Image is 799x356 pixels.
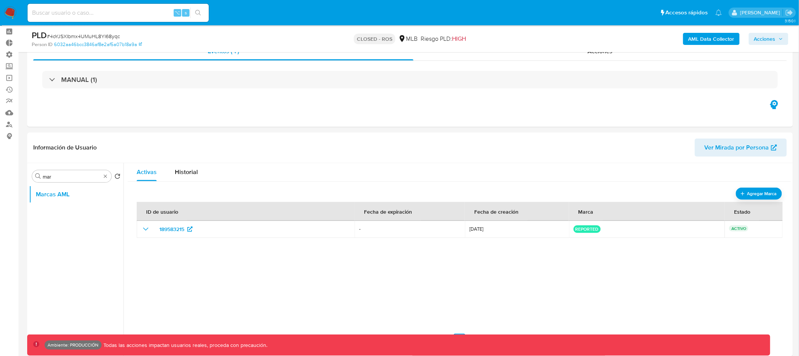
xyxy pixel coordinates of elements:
[185,9,187,16] span: s
[102,342,268,349] p: Todas las acciones impactan usuarios reales, proceda con precaución.
[28,8,209,18] input: Buscar usuario o caso...
[452,34,466,43] span: HIGH
[688,33,734,45] b: AML Data Collector
[114,173,120,182] button: Volver al orden por defecto
[43,173,101,180] input: Buscar
[33,144,97,151] h1: Información de Usuario
[35,173,41,179] button: Buscar
[398,35,418,43] div: MLB
[740,9,783,16] p: diego.assum@mercadolibre.com
[754,33,776,45] span: Acciones
[354,34,395,44] p: CLOSED - ROS
[421,35,466,43] span: Riesgo PLD:
[48,344,99,347] p: Ambiente: PRODUCCIÓN
[32,29,47,41] b: PLD
[102,173,108,179] button: Borrar
[695,139,787,157] button: Ver Mirada por Persona
[785,18,795,24] span: 3.150.1
[666,9,708,17] span: Accesos rápidos
[705,139,769,157] span: Ver Mirada por Persona
[29,185,123,203] button: Marcas AML
[54,41,142,48] a: 6032aa46bcc3846af8e2af5a07b18a9a
[749,33,788,45] button: Acciones
[47,32,120,40] span: # 4oYJSXIbmx4UMuHL8YI68yqc
[32,41,52,48] b: Person ID
[716,9,722,16] a: Notificaciones
[42,71,778,88] div: MANUAL (1)
[61,76,97,84] h3: MANUAL (1)
[683,33,740,45] button: AML Data Collector
[174,9,180,16] span: ⌥
[190,8,206,18] button: search-icon
[785,9,793,17] a: Salir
